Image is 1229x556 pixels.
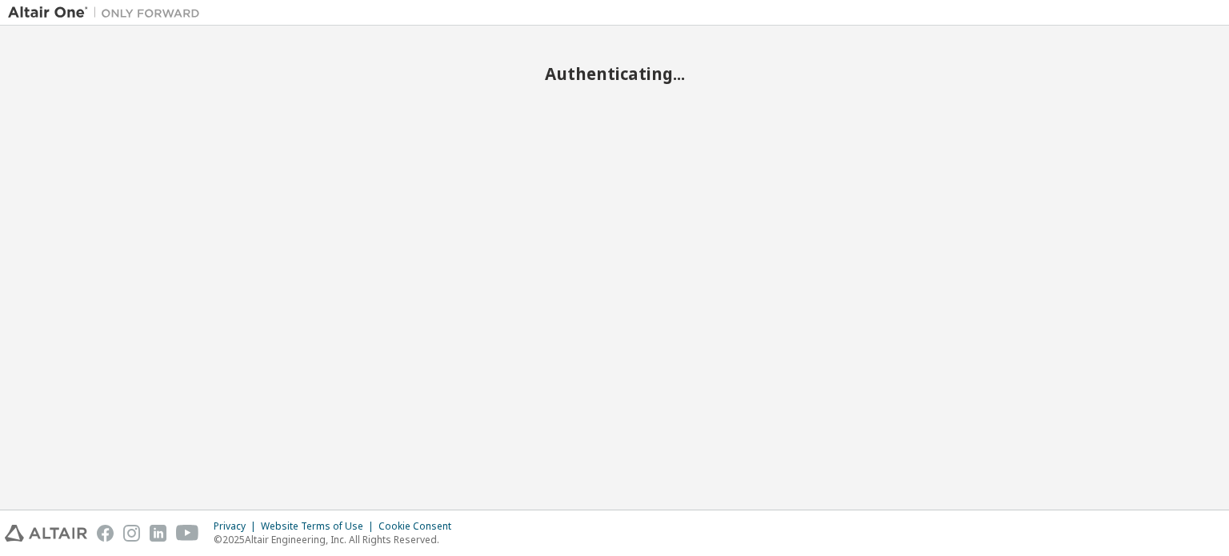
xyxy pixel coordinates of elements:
[150,525,166,542] img: linkedin.svg
[8,63,1221,84] h2: Authenticating...
[123,525,140,542] img: instagram.svg
[378,520,461,533] div: Cookie Consent
[8,5,208,21] img: Altair One
[176,525,199,542] img: youtube.svg
[5,525,87,542] img: altair_logo.svg
[261,520,378,533] div: Website Terms of Use
[97,525,114,542] img: facebook.svg
[214,533,461,546] p: © 2025 Altair Engineering, Inc. All Rights Reserved.
[214,520,261,533] div: Privacy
